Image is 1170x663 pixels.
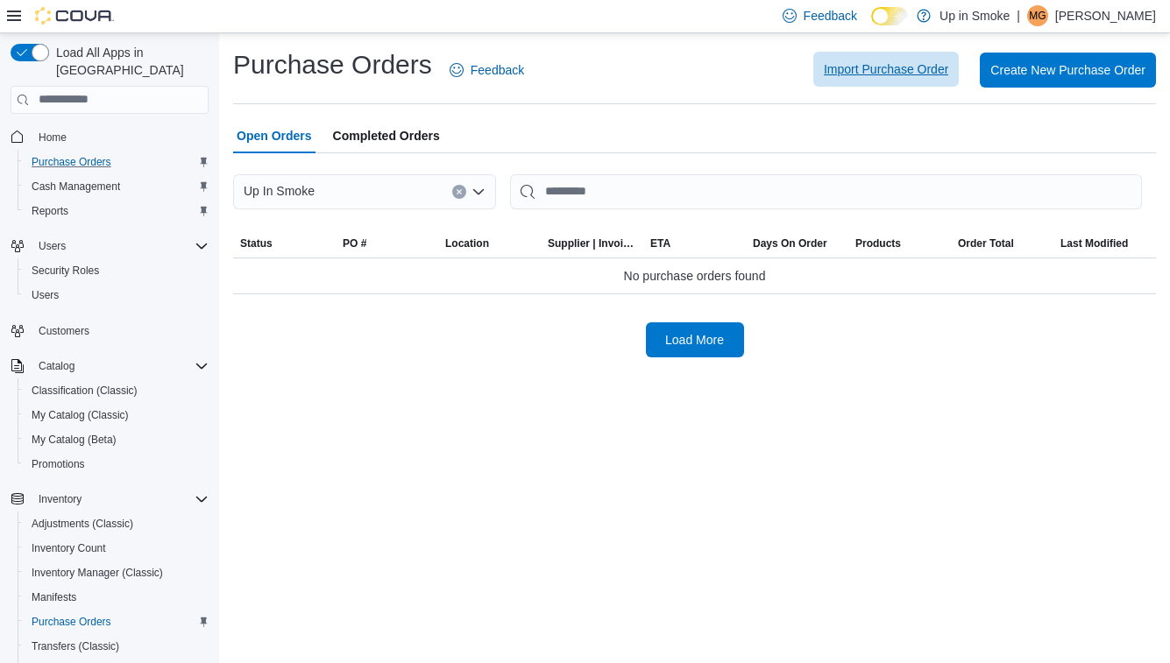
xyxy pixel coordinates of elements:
[18,610,216,634] button: Purchase Orders
[25,152,209,173] span: Purchase Orders
[32,264,99,278] span: Security Roles
[18,561,216,585] button: Inventory Manager (Classic)
[39,359,74,373] span: Catalog
[25,562,209,583] span: Inventory Manager (Classic)
[32,408,129,422] span: My Catalog (Classic)
[32,639,119,653] span: Transfers (Classic)
[25,201,209,222] span: Reports
[18,378,216,403] button: Classification (Classic)
[240,236,273,250] span: Status
[1060,236,1128,250] span: Last Modified
[624,265,766,286] span: No purchase orders found
[4,124,216,150] button: Home
[25,380,209,401] span: Classification (Classic)
[548,236,636,250] span: Supplier | Invoice Number
[753,236,827,250] span: Days On Order
[813,52,959,87] button: Import Purchase Order
[18,585,216,610] button: Manifests
[18,150,216,174] button: Purchase Orders
[1053,229,1156,257] button: Last Modified
[32,457,85,471] span: Promotions
[980,53,1156,88] button: Create New Purchase Order
[18,258,216,283] button: Security Roles
[804,7,857,25] span: Feedback
[25,538,209,559] span: Inventory Count
[32,127,74,148] a: Home
[445,236,489,250] div: Location
[1029,5,1046,26] span: MG
[471,61,524,79] span: Feedback
[4,487,216,511] button: Inventory
[32,356,209,377] span: Catalog
[18,452,216,476] button: Promotions
[25,201,75,222] a: Reports
[32,433,117,447] span: My Catalog (Beta)
[443,53,531,88] a: Feedback
[665,331,724,349] span: Load More
[18,427,216,452] button: My Catalog (Beta)
[25,538,113,559] a: Inventory Count
[855,236,901,250] span: Products
[32,489,209,510] span: Inventory
[18,283,216,307] button: Users
[1027,5,1048,26] div: Matthew Greenwood
[472,185,486,199] button: Open list of options
[18,174,216,199] button: Cash Management
[4,318,216,343] button: Customers
[25,454,209,475] span: Promotions
[951,229,1053,257] button: Order Total
[25,260,209,281] span: Security Roles
[824,60,948,78] span: Import Purchase Order
[18,536,216,561] button: Inventory Count
[32,236,209,257] span: Users
[25,405,136,426] a: My Catalog (Classic)
[871,25,872,26] span: Dark Mode
[25,562,170,583] a: Inventory Manager (Classic)
[237,118,312,153] span: Open Orders
[438,229,541,257] button: Location
[32,236,73,257] button: Users
[25,260,106,281] a: Security Roles
[25,380,145,401] a: Classification (Classic)
[25,176,127,197] a: Cash Management
[1017,5,1020,26] p: |
[32,126,209,148] span: Home
[510,174,1142,209] input: This is a search bar. After typing your query, hit enter to filter the results lower in the page.
[25,636,126,657] a: Transfers (Classic)
[871,7,908,25] input: Dark Mode
[233,229,336,257] button: Status
[4,354,216,378] button: Catalog
[32,615,111,629] span: Purchase Orders
[32,356,82,377] button: Catalog
[18,511,216,536] button: Adjustments (Classic)
[643,229,746,257] button: ETA
[244,180,315,201] span: Up In Smoke
[25,454,92,475] a: Promotions
[452,185,466,199] button: Clear input
[646,322,744,357] button: Load More
[32,155,111,169] span: Purchase Orders
[25,405,209,426] span: My Catalog (Classic)
[990,61,1145,79] span: Create New Purchase Order
[25,285,66,306] a: Users
[958,236,1014,250] span: Order Total
[25,636,209,657] span: Transfers (Classic)
[32,384,138,398] span: Classification (Classic)
[25,611,209,632] span: Purchase Orders
[25,611,118,632] a: Purchase Orders
[18,403,216,427] button: My Catalog (Classic)
[333,118,440,153] span: Completed Orders
[32,566,163,580] span: Inventory Manager (Classic)
[32,541,106,555] span: Inventory Count
[25,513,209,534] span: Adjustments (Classic)
[18,634,216,659] button: Transfers (Classic)
[39,324,89,338] span: Customers
[746,229,848,257] button: Days On Order
[25,429,209,450] span: My Catalog (Beta)
[336,229,438,257] button: PO #
[32,204,68,218] span: Reports
[18,199,216,223] button: Reports
[25,285,209,306] span: Users
[32,489,89,510] button: Inventory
